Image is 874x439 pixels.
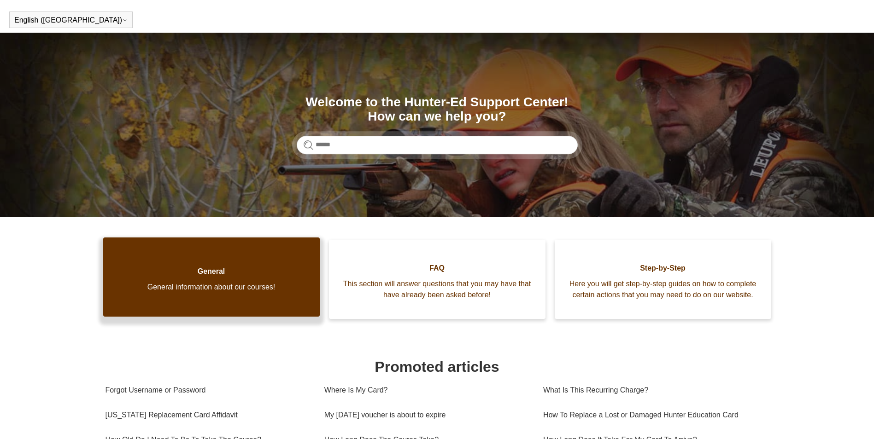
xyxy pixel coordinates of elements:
[106,356,769,378] h1: Promoted articles
[343,263,532,274] span: FAQ
[543,378,762,403] a: What Is This Recurring Charge?
[14,16,128,24] button: English ([GEOGRAPHIC_DATA])
[543,403,762,427] a: How To Replace a Lost or Damaged Hunter Education Card
[324,403,529,427] a: My [DATE] voucher is about to expire
[297,136,578,154] input: Search
[569,263,757,274] span: Step-by-Step
[106,378,311,403] a: Forgot Username or Password
[106,403,311,427] a: [US_STATE] Replacement Card Affidavit
[555,240,771,319] a: Step-by-Step Here you will get step-by-step guides on how to complete certain actions that you ma...
[117,282,306,293] span: General information about our courses!
[117,266,306,277] span: General
[297,95,578,124] h1: Welcome to the Hunter-Ed Support Center! How can we help you?
[569,278,757,300] span: Here you will get step-by-step guides on how to complete certain actions that you may need to do ...
[324,378,529,403] a: Where Is My Card?
[329,240,546,319] a: FAQ This section will answer questions that you may have that have already been asked before!
[103,237,320,317] a: General General information about our courses!
[343,278,532,300] span: This section will answer questions that you may have that have already been asked before!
